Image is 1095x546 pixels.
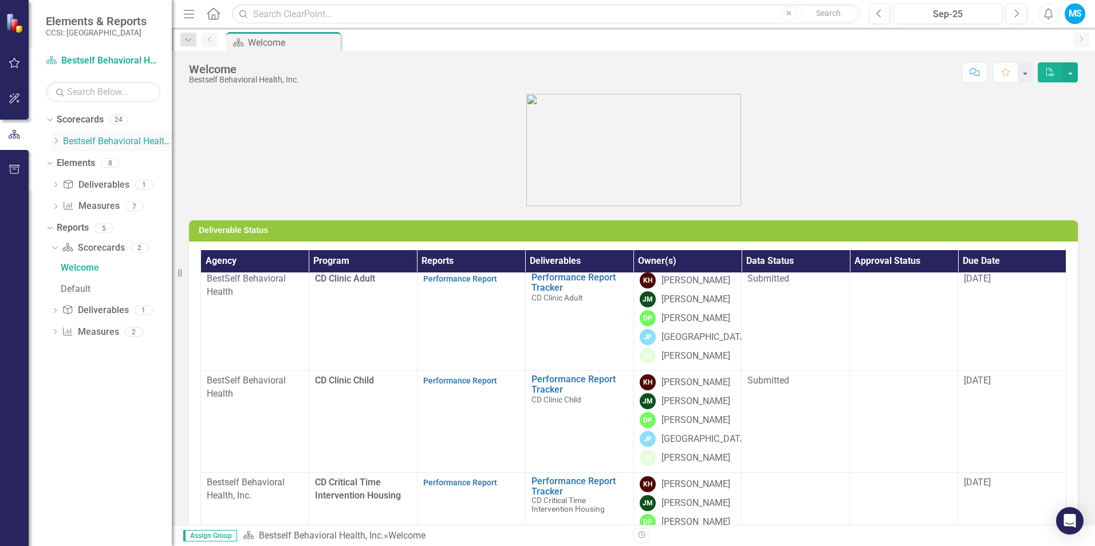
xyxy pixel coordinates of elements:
[661,478,730,491] div: [PERSON_NAME]
[423,478,497,487] a: Performance Report
[423,274,497,283] a: Performance Report
[315,375,374,386] span: CD Clinic Child
[61,263,172,273] div: Welcome
[189,76,299,84] div: Bestself Behavioral Health, Inc.
[640,495,656,511] div: JM
[742,268,850,370] td: Double-Click to Edit
[747,273,789,284] span: Submitted
[531,293,582,302] span: CD Clinic Adult
[207,374,303,401] p: BestSelf Behavioral Health
[640,412,656,428] div: DP
[742,472,850,536] td: Double-Click to Edit
[61,284,172,294] div: Default
[531,272,628,292] a: Performance Report Tracker
[423,376,497,385] a: Performance Report
[207,476,303,503] p: Bestself Behavioral Health, Inc.
[315,273,375,284] span: CD Clinic Adult
[525,268,633,370] td: Double-Click to Edit Right Click for Context Menu
[640,450,656,466] div: JS
[964,375,991,386] span: [DATE]
[640,431,656,447] div: JP
[850,370,958,472] td: Double-Click to Edit
[661,395,730,408] div: [PERSON_NAME]
[62,326,119,339] a: Measures
[661,331,748,344] div: [GEOGRAPHIC_DATA]
[125,327,143,337] div: 2
[62,304,128,317] a: Deliverables
[897,7,999,21] div: Sep-25
[135,306,153,315] div: 1
[964,477,991,488] span: [DATE]
[640,272,656,288] div: KH
[661,274,730,287] div: [PERSON_NAME]
[640,374,656,390] div: KH
[63,135,172,148] a: Bestself Behavioral Health, Inc.
[661,497,730,510] div: [PERSON_NAME]
[62,200,119,213] a: Measures
[58,259,172,277] a: Welcome
[661,312,730,325] div: [PERSON_NAME]
[1065,3,1085,24] button: MS
[135,180,153,189] div: 1
[800,6,857,22] button: Search
[46,14,147,28] span: Elements & Reports
[661,350,730,363] div: [PERSON_NAME]
[747,375,789,386] span: Submitted
[6,13,26,33] img: ClearPoint Strategy
[640,291,656,307] div: JM
[661,376,730,389] div: [PERSON_NAME]
[232,4,860,24] input: Search ClearPoint...
[525,472,633,536] td: Double-Click to Edit Right Click for Context Menu
[964,273,991,284] span: [DATE]
[248,35,338,50] div: Welcome
[57,221,89,235] a: Reports
[640,329,656,345] div: JP
[109,115,128,125] div: 24
[189,63,299,76] div: Welcome
[199,226,1072,235] h3: Deliverable Status
[742,370,850,472] td: Double-Click to Edit
[640,393,656,409] div: JM
[46,54,160,68] a: Bestself Behavioral Health, Inc.
[640,310,656,326] div: DP
[388,530,426,541] div: Welcome
[1056,507,1084,535] div: Open Intercom Messenger
[661,433,748,446] div: [GEOGRAPHIC_DATA]
[640,348,656,364] div: JS
[661,414,730,427] div: [PERSON_NAME]
[816,9,841,18] span: Search
[243,529,625,543] div: »
[850,268,958,370] td: Double-Click to Edit
[46,82,160,102] input: Search Below...
[640,476,656,492] div: KH
[58,280,172,298] a: Default
[661,516,730,529] div: [PERSON_NAME]
[94,223,113,233] div: 5
[526,94,741,206] img: bestself.png
[125,201,144,211] div: 7
[207,272,303,299] p: BestSelf Behavioral Health
[62,179,129,192] a: Deliverables
[183,530,237,541] span: Assign Group
[661,293,730,306] div: [PERSON_NAME]
[57,157,95,170] a: Elements
[101,158,119,168] div: 8
[315,477,401,501] span: CD Critical Time Intervention Housing
[531,395,581,404] span: CD Clinic Child
[640,514,656,530] div: DP
[46,28,147,37] small: CCSI: [GEOGRAPHIC_DATA]
[661,452,730,465] div: [PERSON_NAME]
[531,476,628,496] a: Performance Report Tracker
[131,243,149,253] div: 2
[62,242,124,255] a: Scorecards
[531,496,605,513] span: CD Critical Time Intervention Housing
[893,3,1003,24] button: Sep-25
[57,113,104,126] a: Scorecards
[531,374,628,394] a: Performance Report Tracker
[525,370,633,472] td: Double-Click to Edit Right Click for Context Menu
[259,530,384,541] a: Bestself Behavioral Health, Inc.
[850,472,958,536] td: Double-Click to Edit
